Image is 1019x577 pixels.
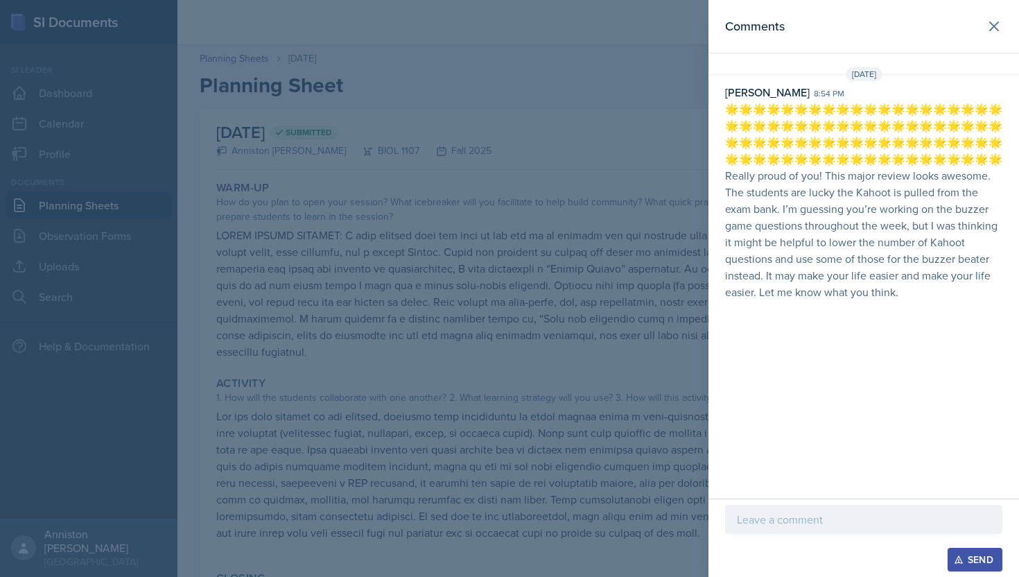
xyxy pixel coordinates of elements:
[948,548,1002,571] button: Send
[725,17,785,36] h2: Comments
[814,87,844,100] div: 8:54 pm
[846,67,882,81] span: [DATE]
[725,84,810,101] div: [PERSON_NAME]
[725,167,1002,300] p: Really proud of you! This major review looks awesome. The students are lucky the Kahoot is pulled...
[725,101,1002,167] p: 🌟🌟🌟🌟🌟🌟🌟🌟🌟🌟🌟🌟🌟🌟🌟🌟🌟🌟🌟🌟🌟🌟🌟🌟🌟🌟🌟🌟🌟🌟🌟🌟🌟🌟🌟🌟🌟🌟🌟🌟🌟🌟🌟🌟🌟🌟🌟🌟🌟🌟🌟🌟🌟🌟🌟🌟🌟🌟🌟🌟🌟🌟🌟🌟🌟🌟🌟🌟🌟🌟🌟🌟🌟🌟🌟🌟🌟🌟🌟🌟
[957,554,993,565] div: Send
